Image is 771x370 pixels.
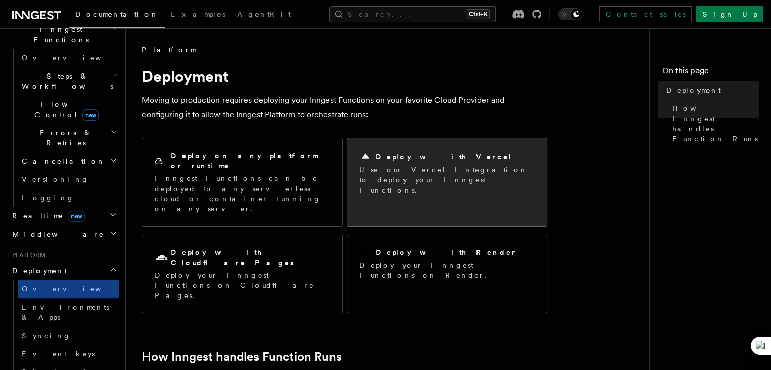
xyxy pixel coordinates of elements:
span: new [82,109,99,121]
a: Documentation [69,3,165,28]
h2: Deploy with Vercel [376,152,512,162]
button: Errors & Retries [18,124,119,152]
button: Middleware [8,225,119,243]
a: Deploy with VercelUse our Vercel Integration to deploy your Inngest Functions. [347,138,547,227]
span: Platform [142,45,196,55]
button: Toggle dark mode [558,8,582,20]
a: Deploy on any platform or runtimeInngest Functions can be deployed to any serverless cloud or con... [142,138,343,227]
span: new [68,211,85,222]
p: Use our Vercel Integration to deploy your Inngest Functions. [359,165,535,195]
h1: Deployment [142,67,547,85]
a: Logging [18,189,119,207]
h2: Deploy with Render [376,247,517,257]
span: Overview [22,54,126,62]
p: Deploy your Inngest Functions on Cloudflare Pages. [155,270,330,301]
svg: Cloudflare [155,251,169,265]
a: Versioning [18,170,119,189]
a: Overview [18,280,119,298]
span: AgentKit [237,10,291,18]
span: Environments & Apps [22,303,109,321]
span: Steps & Workflows [18,71,113,91]
span: Deployment [666,85,721,95]
a: Overview [18,49,119,67]
span: Flow Control [18,99,112,120]
a: Deployment [662,81,759,99]
p: Moving to production requires deploying your Inngest Functions on your favorite Cloud Provider an... [142,93,547,122]
a: Syncing [18,326,119,345]
a: Event keys [18,345,119,363]
h2: Deploy on any platform or runtime [171,151,330,171]
a: Contact sales [599,6,692,22]
kbd: Ctrl+K [467,9,490,19]
button: Realtimenew [8,207,119,225]
span: Errors & Retries [18,128,110,148]
a: How Inngest handles Function Runs [668,99,759,148]
a: AgentKit [231,3,297,27]
button: Cancellation [18,152,119,170]
span: Realtime [8,211,85,221]
span: Examples [171,10,225,18]
h2: Deploy with Cloudflare Pages [171,247,330,268]
span: Deployment [8,266,67,276]
span: Cancellation [18,156,105,166]
span: Overview [22,285,126,293]
a: Deploy with Cloudflare PagesDeploy your Inngest Functions on Cloudflare Pages. [142,235,343,313]
div: Inngest Functions [8,49,119,207]
button: Steps & Workflows [18,67,119,95]
p: Inngest Functions can be deployed to any serverless cloud or container running on any server. [155,173,330,214]
button: Inngest Functions [8,20,119,49]
span: Logging [22,194,75,202]
a: Environments & Apps [18,298,119,326]
a: How Inngest handles Function Runs [142,350,342,364]
span: Versioning [22,175,89,183]
span: Syncing [22,331,71,340]
a: Sign Up [696,6,763,22]
span: How Inngest handles Function Runs [672,103,759,144]
span: Platform [8,251,46,260]
span: Documentation [75,10,159,18]
span: Inngest Functions [8,24,109,45]
span: Middleware [8,229,104,239]
button: Deployment [8,262,119,280]
a: Examples [165,3,231,27]
button: Flow Controlnew [18,95,119,124]
p: Deploy your Inngest Functions on Render. [359,260,535,280]
button: Search...Ctrl+K [329,6,496,22]
a: Deploy with RenderDeploy your Inngest Functions on Render. [347,235,547,313]
h4: On this page [662,65,759,81]
span: Event keys [22,350,95,358]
